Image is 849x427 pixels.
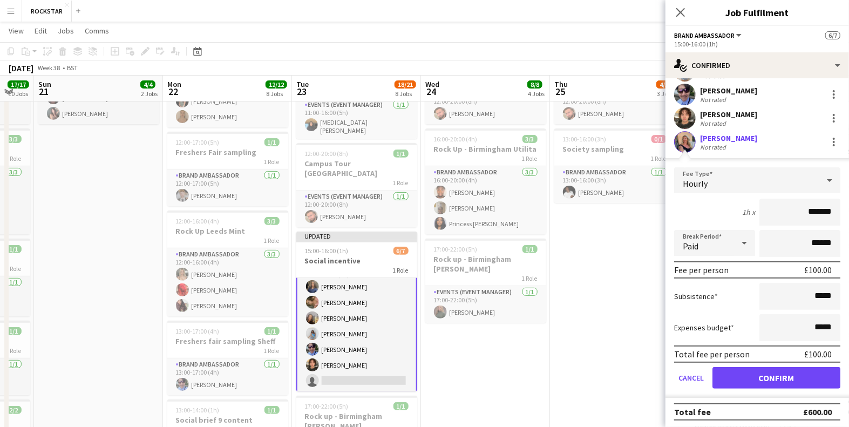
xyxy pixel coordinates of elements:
[393,402,409,410] span: 1/1
[6,154,22,162] span: 1 Role
[665,5,849,19] h3: Job Fulfilment
[6,265,22,273] span: 1 Role
[167,211,288,316] app-job-card: 12:00-16:00 (4h)3/3Rock Up Leeds Mint1 RoleBrand Ambassador3/312:00-16:00 (4h)[PERSON_NAME][PERSO...
[674,40,840,48] div: 15:00-16:00 (1h)
[264,406,280,414] span: 1/1
[425,166,546,234] app-card-role: Brand Ambassador3/316:00-20:00 (4h)[PERSON_NAME][PERSON_NAME]Princess [PERSON_NAME]
[674,31,735,39] span: Brand Ambassador
[176,406,220,414] span: 13:00-14:00 (1h)
[9,63,33,73] div: [DATE]
[167,170,288,206] app-card-role: Brand Ambassador1/112:00-17:00 (5h)[PERSON_NAME]
[522,135,538,143] span: 3/3
[700,133,757,143] div: [PERSON_NAME]
[434,135,478,143] span: 16:00-20:00 (4h)
[296,256,417,266] h3: Social incentive
[424,85,439,98] span: 24
[36,64,63,72] span: Week 38
[305,402,349,410] span: 17:00-22:00 (5h)
[167,358,288,395] app-card-role: Brand Ambassador1/113:00-17:00 (4h)[PERSON_NAME]
[264,138,280,146] span: 1/1
[395,90,416,98] div: 8 Jobs
[656,80,671,89] span: 4/5
[176,217,220,225] span: 12:00-16:00 (4h)
[393,266,409,274] span: 1 Role
[296,143,417,227] app-job-card: 12:00-20:00 (8h)1/1Campus Tour [GEOGRAPHIC_DATA]1 RoleEvents (Event Manager)1/112:00-20:00 (8h)[P...
[266,80,287,89] span: 12/12
[264,347,280,355] span: 1 Role
[264,327,280,335] span: 1/1
[527,80,542,89] span: 8/8
[67,64,78,72] div: BST
[803,406,832,417] div: £600.00
[825,31,840,39] span: 6/7
[804,349,832,360] div: £100.00
[700,119,728,127] div: Not rated
[674,406,711,417] div: Total fee
[674,265,729,275] div: Fee per person
[296,232,417,391] app-job-card: Updated15:00-16:00 (1h)6/7Social incentive1 RoleBrand Ambassador6/715:00-16:00 (1h)[PERSON_NAME][...
[176,327,220,335] span: 13:00-17:00 (4h)
[167,79,181,89] span: Mon
[6,347,22,355] span: 1 Role
[176,138,220,146] span: 12:00-17:00 (5h)
[58,26,74,36] span: Jobs
[37,85,51,98] span: 21
[804,265,832,275] div: £100.00
[554,79,568,89] span: Thu
[296,191,417,227] app-card-role: Events (Event Manager)1/112:00-20:00 (8h)[PERSON_NAME]
[296,99,417,139] app-card-role: Events (Event Manager)1/111:00-16:00 (5h)[MEDICAL_DATA][PERSON_NAME]
[553,85,568,98] span: 25
[296,159,417,178] h3: Campus Tour [GEOGRAPHIC_DATA]
[700,143,728,151] div: Not rated
[167,415,288,425] h3: Social brief 9 content
[167,147,288,157] h3: Freshers Fair sampling
[657,90,674,98] div: 3 Jobs
[141,90,158,98] div: 2 Jobs
[393,247,409,255] span: 6/7
[167,248,288,316] app-card-role: Brand Ambassador3/312:00-16:00 (4h)[PERSON_NAME][PERSON_NAME][PERSON_NAME]
[554,144,675,154] h3: Society sampling
[425,239,546,323] app-job-card: 17:00-22:00 (5h)1/1Rock up - Birmingham [PERSON_NAME]1 RoleEvents (Event Manager)1/117:00-22:00 (...
[563,135,607,143] span: 13:00-16:00 (3h)
[683,241,698,252] span: Paid
[266,90,287,98] div: 8 Jobs
[167,321,288,395] app-job-card: 13:00-17:00 (4h)1/1Freshers fair sampling Sheff1 RoleBrand Ambassador1/113:00-17:00 (4h)[PERSON_N...
[167,132,288,206] app-job-card: 12:00-17:00 (5h)1/1Freshers Fair sampling1 RoleBrand Ambassador1/112:00-17:00 (5h)[PERSON_NAME]
[8,80,29,89] span: 17/17
[700,96,728,104] div: Not rated
[554,87,675,124] app-card-role: Events (Event Manager)1/112:00-20:00 (8h)[PERSON_NAME]
[264,236,280,245] span: 1 Role
[4,24,28,38] a: View
[674,31,743,39] button: Brand Ambassador
[700,86,757,96] div: [PERSON_NAME]
[35,26,47,36] span: Edit
[425,128,546,234] app-job-card: 16:00-20:00 (4h)3/3Rock Up - Birmingham Utilita1 RoleBrand Ambassador3/316:00-20:00 (4h)[PERSON_N...
[683,178,708,189] span: Hourly
[674,349,750,360] div: Total fee per person
[434,245,478,253] span: 17:00-22:00 (5h)
[393,179,409,187] span: 1 Role
[393,150,409,158] span: 1/1
[167,336,288,346] h3: Freshers fair sampling Sheff
[6,135,22,143] span: 3/3
[30,24,51,38] a: Edit
[522,245,538,253] span: 1/1
[522,154,538,162] span: 1 Role
[712,367,840,389] button: Confirm
[554,128,675,203] app-job-card: 13:00-16:00 (3h)0/1Society sampling1 RoleBrand Ambassador1/113:00-16:00 (3h)[PERSON_NAME]
[22,1,72,22] button: ROCKSTAR
[296,260,417,392] app-card-role: Brand Ambassador6/715:00-16:00 (1h)[PERSON_NAME][PERSON_NAME][PERSON_NAME][PERSON_NAME][PERSON_NA...
[425,254,546,274] h3: Rock up - Birmingham [PERSON_NAME]
[38,79,51,89] span: Sun
[674,292,718,301] label: Subsistence
[264,158,280,166] span: 1 Role
[554,166,675,203] app-card-role: Brand Ambassador1/113:00-16:00 (3h)[PERSON_NAME]
[167,226,288,236] h3: Rock Up Leeds Mint
[522,274,538,282] span: 1 Role
[6,406,22,414] span: 2/2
